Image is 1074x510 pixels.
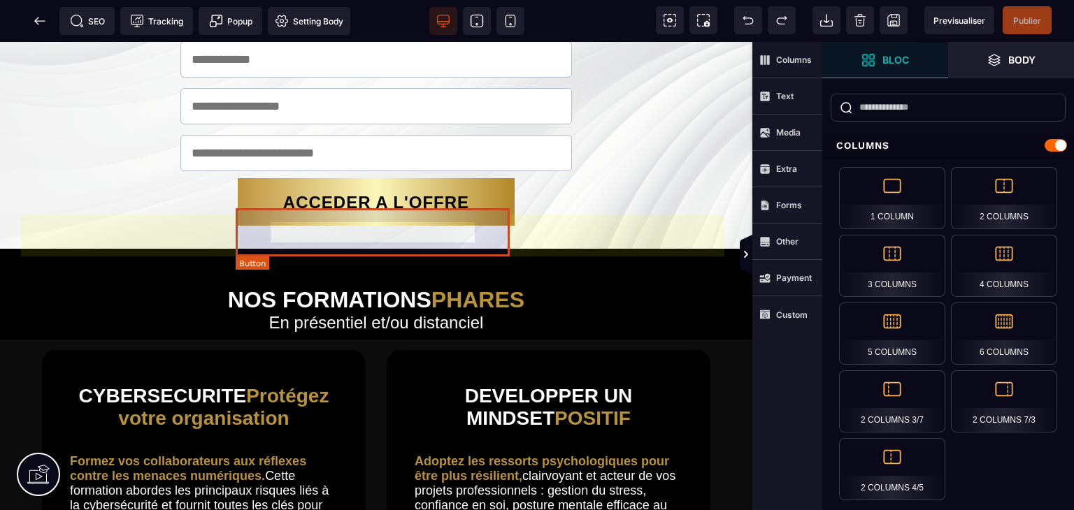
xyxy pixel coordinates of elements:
span: PHARES [431,245,524,270]
span: Setting Body [275,14,343,28]
strong: Extra [776,163,797,174]
span: Popup [209,14,252,28]
div: 2 Columns 4/5 [839,438,945,500]
b: Formez vos collaborateurs aux réflexes contre les menaces numériques. [70,412,310,441]
strong: Other [776,236,799,247]
strong: Payment [776,272,812,283]
span: Screenshot [689,6,717,34]
span: Publier [1013,15,1041,26]
div: 3 Columns [839,235,945,297]
h2: En présentiel et/ou distanciel [10,271,742,298]
strong: Body [1008,54,1036,65]
strong: Bloc [882,54,909,65]
span: Open Blocks [822,42,948,78]
text: Cette formation abordes les principaux risques liés à la cybersécurité et fournit toutes les clés... [70,409,338,504]
div: 2 Columns 3/7 [839,370,945,432]
div: 6 Columns [951,303,1057,365]
div: 2 Columns 7/3 [951,370,1057,432]
div: 2 Columns [951,167,1057,229]
strong: Custom [776,309,808,320]
span: Preview [924,6,994,34]
h2: CYBER [70,336,338,395]
button: ACCEDER A L'OFFRE [238,136,515,184]
h2: DEVELOPPER UN MINDSET [415,336,682,395]
span: POSITIF [554,365,631,387]
div: 1 Column [839,167,945,229]
b: Adoptez les ressorts psychologiques pour être plus résilient, [415,412,673,441]
strong: Columns [776,54,812,65]
span: View components [656,6,684,34]
span: Previsualiser [933,15,985,26]
strong: Text [776,91,794,101]
div: 5 Columns [839,303,945,365]
strong: Media [776,127,801,138]
div: Columns [822,133,1074,159]
div: 4 Columns [951,235,1057,297]
h1: NOS FORMATIONS [10,245,742,271]
strong: Forms [776,200,802,210]
span: Tracking [130,14,183,28]
span: SEO [70,14,105,28]
span: Open Layer Manager [948,42,1074,78]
